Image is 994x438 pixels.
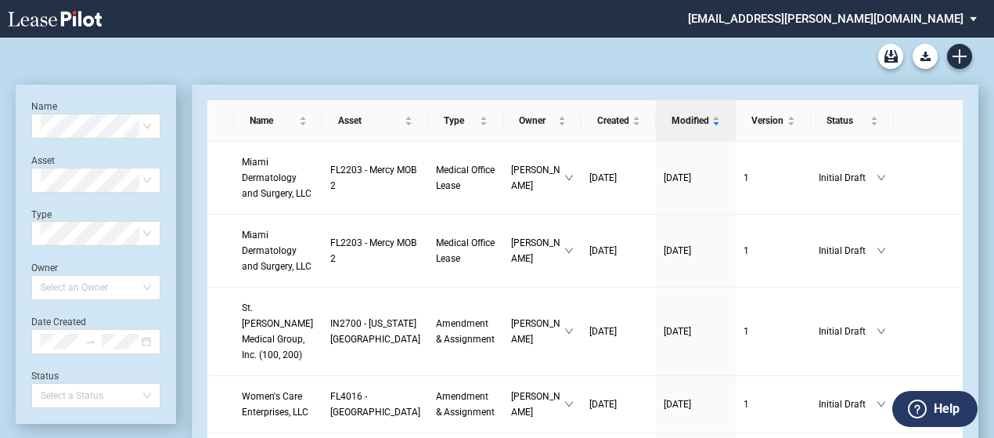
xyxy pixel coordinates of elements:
label: Help [934,399,960,419]
a: Medical Office Lease [436,235,495,266]
th: Created [582,100,656,142]
span: [DATE] [589,245,617,256]
th: Modified [656,100,736,142]
span: [DATE] [589,399,617,410]
span: [DATE] [664,399,691,410]
span: Status [827,113,867,129]
a: Miami Dermatology and Surgery, LLC [242,227,315,274]
a: [DATE] [589,243,648,259]
span: [PERSON_NAME] [511,316,564,347]
span: Amendment & Assignment [436,318,495,345]
a: 1 [744,396,803,412]
span: [PERSON_NAME] [511,235,564,266]
a: [DATE] [664,324,728,339]
a: FL2203 - Mercy MOB 2 [330,235,420,266]
label: Asset [31,155,55,166]
a: [DATE] [589,170,648,186]
span: down [877,173,886,183]
a: [DATE] [664,396,728,412]
span: [DATE] [589,326,617,337]
button: Download Blank Form [913,44,938,69]
th: Name [234,100,322,142]
a: [DATE] [664,243,728,259]
span: FL2203 - Mercy MOB 2 [330,237,416,264]
span: Version [751,113,784,129]
span: 1 [744,245,749,256]
label: Type [31,209,52,220]
span: Miami Dermatology and Surgery, LLC [242,230,312,272]
a: FL4016 - [GEOGRAPHIC_DATA] [330,389,420,420]
th: Asset [322,100,428,142]
span: [PERSON_NAME] [511,389,564,420]
span: Women's Care Enterprises, LLC [242,391,308,418]
span: [DATE] [589,172,617,183]
span: Medical Office Lease [436,237,495,264]
span: 1 [744,172,749,183]
a: Miami Dermatology and Surgery, LLC [242,154,315,201]
span: Modified [672,113,709,129]
span: [DATE] [664,245,691,256]
span: IN2700 - Michigan Road Medical Office Building [330,318,420,345]
span: Initial Draft [819,170,877,186]
span: Name [250,113,296,129]
a: Women's Care Enterprises, LLC [242,389,315,420]
span: Asset [338,113,402,129]
a: Archive [878,44,903,69]
span: down [877,400,886,409]
label: Date Created [31,317,86,328]
a: IN2700 - [US_STATE][GEOGRAPHIC_DATA] [330,316,420,347]
span: down [877,327,886,336]
span: down [564,400,574,409]
label: Name [31,101,57,112]
th: Owner [503,100,582,142]
span: Amendment & Assignment [436,391,495,418]
th: Version [736,100,811,142]
span: down [877,246,886,255]
span: Miami Dermatology and Surgery, LLC [242,157,312,199]
span: [PERSON_NAME] [511,162,564,194]
span: St. Vincent Medical Group, Inc. (100, 200) [242,302,313,360]
span: swap-right [85,336,95,347]
span: Initial Draft [819,324,877,339]
a: [DATE] [664,170,728,186]
span: Type [444,113,477,129]
a: 1 [744,170,803,186]
span: 1 [744,326,749,337]
span: down [564,173,574,183]
button: Help [892,391,978,427]
md-menu: Download Blank Form List [908,44,942,69]
a: 1 [744,243,803,259]
span: 1 [744,399,749,410]
a: Amendment & Assignment [436,389,495,420]
span: FL2203 - Mercy MOB 2 [330,165,416,191]
a: [DATE] [589,396,648,412]
span: to [85,336,95,347]
a: Create new document [947,44,972,69]
span: FL4016 - Bayfront Medical Plaza [330,391,420,418]
span: [DATE] [664,172,691,183]
a: St. [PERSON_NAME] Medical Group, Inc. (100, 200) [242,300,315,363]
span: Created [597,113,629,129]
span: [DATE] [664,326,691,337]
span: Initial Draft [819,396,877,412]
span: down [564,327,574,336]
a: Medical Office Lease [436,162,495,194]
a: 1 [744,324,803,339]
a: FL2203 - Mercy MOB 2 [330,162,420,194]
span: Owner [519,113,555,129]
label: Owner [31,262,58,273]
a: Amendment & Assignment [436,316,495,347]
span: down [564,246,574,255]
th: Status [811,100,894,142]
span: Initial Draft [819,243,877,259]
a: [DATE] [589,324,648,339]
th: Type [428,100,503,142]
label: Status [31,371,59,382]
span: Medical Office Lease [436,165,495,191]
